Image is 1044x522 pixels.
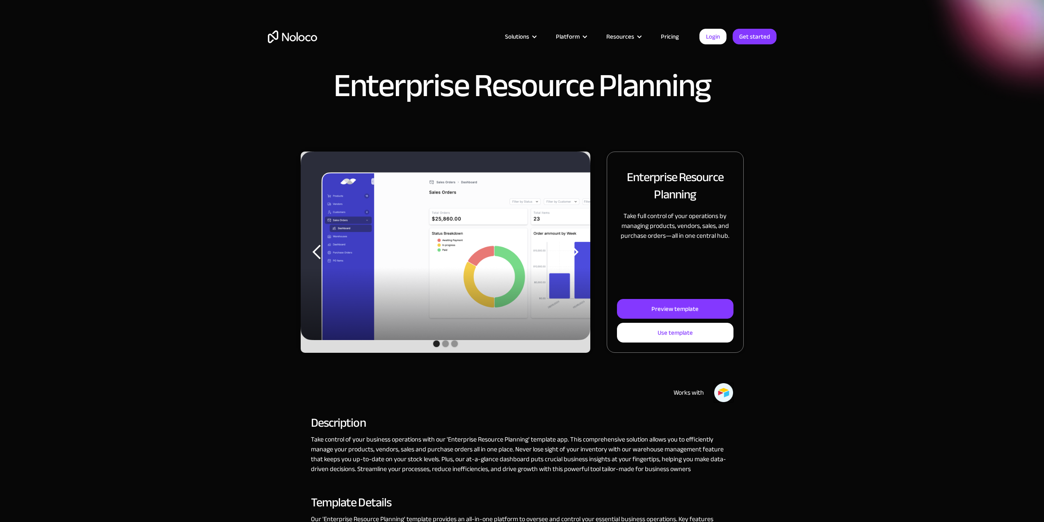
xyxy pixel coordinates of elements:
[714,383,733,402] img: Airtable
[699,29,726,44] a: Login
[546,31,596,42] div: Platform
[311,435,733,474] p: Take control of your business operations with our 'Enterprise Resource Planning' template app. Th...
[495,31,546,42] div: Solutions
[311,419,733,426] h2: Description
[674,388,704,398] div: Works with
[556,31,580,42] div: Platform
[442,340,449,347] div: Show slide 2 of 3
[617,299,733,319] a: Preview template
[268,30,317,43] a: home
[617,168,733,203] h2: Enterprise Resource Planning
[505,31,529,42] div: Solutions
[617,211,733,241] p: Take full control of your operations by managing products, vendors, sales, and purchase orders—al...
[651,304,699,314] div: Preview template
[606,31,634,42] div: Resources
[301,152,591,353] div: 1 of 3
[451,340,458,347] div: Show slide 3 of 3
[311,499,733,506] h2: Template Details
[301,152,334,353] div: previous slide
[733,29,777,44] a: Get started
[651,31,689,42] a: Pricing
[596,31,651,42] div: Resources
[334,69,710,102] h1: Enterprise Resource Planning
[658,327,693,338] div: Use template
[433,340,440,347] div: Show slide 1 of 3
[617,323,733,343] a: Use template
[557,152,590,353] div: next slide
[301,152,591,353] div: carousel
